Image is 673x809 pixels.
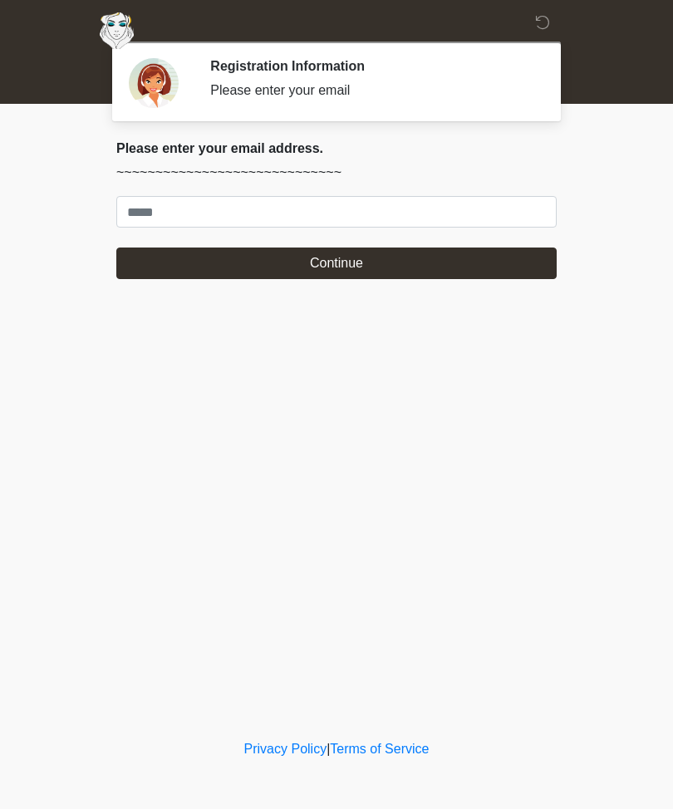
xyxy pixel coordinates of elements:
a: Privacy Policy [244,742,327,756]
img: Agent Avatar [129,58,179,108]
h2: Registration Information [210,58,532,74]
div: Please enter your email [210,81,532,101]
button: Continue [116,248,557,279]
h2: Please enter your email address. [116,140,557,156]
a: | [327,742,330,756]
a: Terms of Service [330,742,429,756]
img: Aesthetically Yours Wellness Spa Logo [100,12,134,49]
p: ~~~~~~~~~~~~~~~~~~~~~~~~~~~~~ [116,163,557,183]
